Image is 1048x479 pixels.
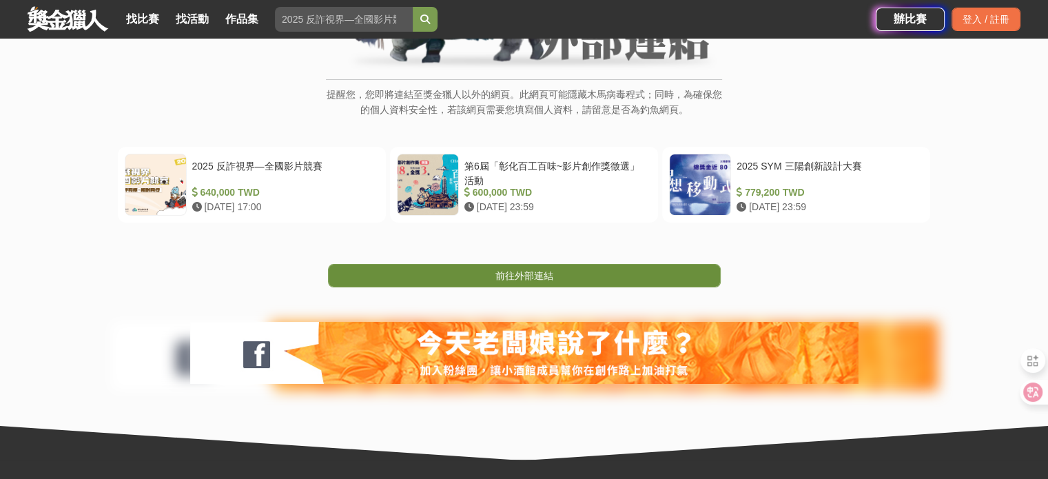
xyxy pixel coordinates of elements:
div: 第6屆「彰化百工百味~影片創作獎徵選」活動 [464,159,646,185]
a: 2025 SYM 三陽創新設計大賽 779,200 TWD [DATE] 23:59 [662,147,930,223]
div: 600,000 TWD [464,185,646,200]
div: 登入 / 註冊 [952,8,1020,31]
span: 前往外部連結 [495,270,553,281]
div: [DATE] 17:00 [192,200,373,214]
a: 前往外部連結 [328,264,721,287]
div: 640,000 TWD [192,185,373,200]
a: 作品集 [220,10,264,29]
input: 2025 反詐視界—全國影片競賽 [275,7,413,32]
a: 2025 反詐視界—全國影片競賽 640,000 TWD [DATE] 17:00 [118,147,386,223]
div: [DATE] 23:59 [737,200,918,214]
div: 2025 SYM 三陽創新設計大賽 [737,159,918,185]
div: 779,200 TWD [737,185,918,200]
a: 第6屆「彰化百工百味~影片創作獎徵選」活動 600,000 TWD [DATE] 23:59 [390,147,658,223]
p: 提醒您，您即將連結至獎金獵人以外的網頁。此網頁可能隱藏木馬病毒程式；同時，為確保您的個人資料安全性，若該網頁需要您填寫個人資料，請留意是否為釣魚網頁。 [326,87,722,132]
div: [DATE] 23:59 [464,200,646,214]
div: 2025 反詐視界—全國影片競賽 [192,159,373,185]
img: 127fc932-0e2d-47dc-a7d9-3a4a18f96856.jpg [190,322,859,384]
a: 辦比賽 [876,8,945,31]
a: 找活動 [170,10,214,29]
a: 找比賽 [121,10,165,29]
